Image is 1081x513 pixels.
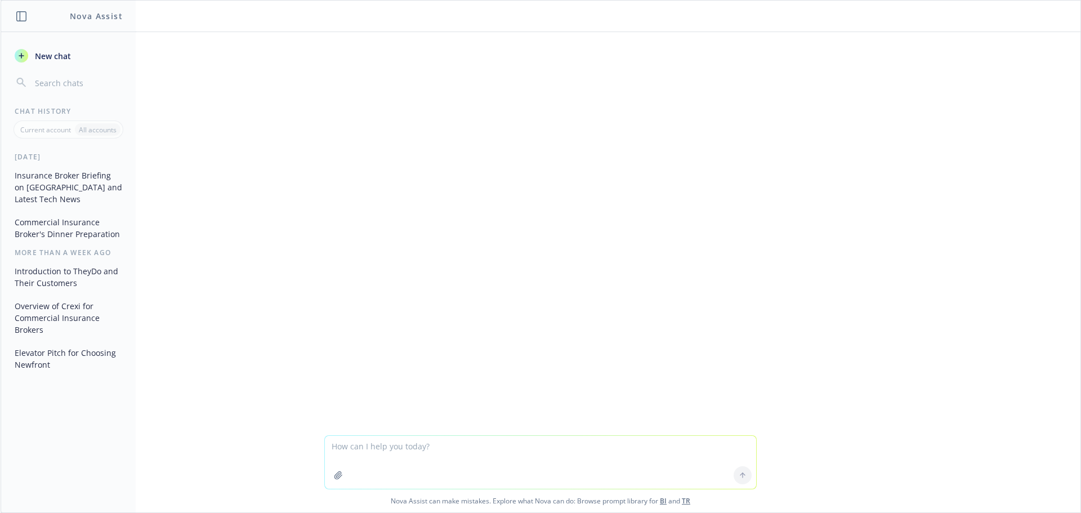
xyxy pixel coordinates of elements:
[660,496,667,506] a: BI
[79,125,117,135] p: All accounts
[20,125,71,135] p: Current account
[33,75,122,91] input: Search chats
[10,46,127,66] button: New chat
[1,248,136,257] div: More than a week ago
[10,166,127,208] button: Insurance Broker Briefing on [GEOGRAPHIC_DATA] and Latest Tech News
[1,152,136,162] div: [DATE]
[10,262,127,292] button: Introduction to TheyDo and Their Customers
[33,50,71,62] span: New chat
[682,496,690,506] a: TR
[70,10,123,22] h1: Nova Assist
[5,489,1076,512] span: Nova Assist can make mistakes. Explore what Nova can do: Browse prompt library for and
[10,297,127,339] button: Overview of Crexi for Commercial Insurance Brokers
[10,344,127,374] button: Elevator Pitch for Choosing Newfront
[10,213,127,243] button: Commercial Insurance Broker's Dinner Preparation
[1,106,136,116] div: Chat History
